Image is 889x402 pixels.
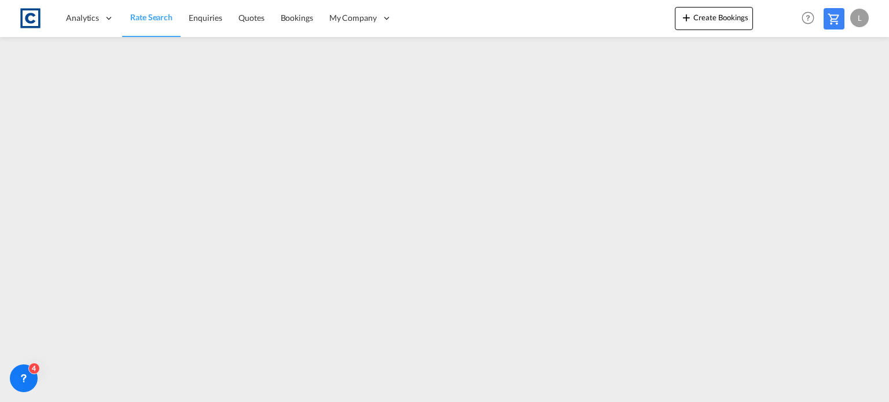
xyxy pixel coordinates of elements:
img: 1fdb9190129311efbfaf67cbb4249bed.jpeg [17,5,43,31]
span: Bookings [281,13,313,23]
div: L [850,9,869,27]
span: Analytics [66,12,99,24]
span: Enquiries [189,13,222,23]
span: Help [798,8,818,28]
div: Help [798,8,824,29]
md-icon: icon-plus 400-fg [679,10,693,24]
span: Quotes [238,13,264,23]
span: My Company [329,12,377,24]
span: Rate Search [130,12,172,22]
button: icon-plus 400-fgCreate Bookings [675,7,753,30]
